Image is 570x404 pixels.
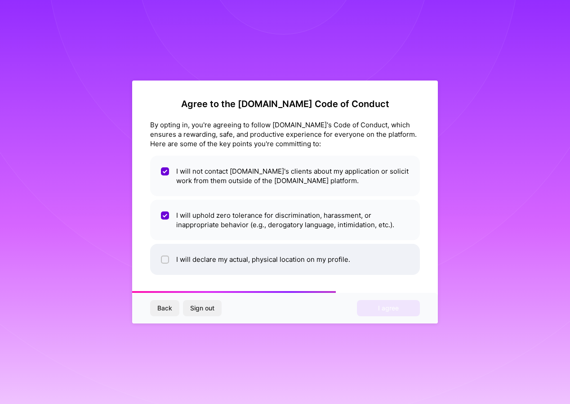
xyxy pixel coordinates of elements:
span: Sign out [190,304,214,313]
li: I will uphold zero tolerance for discrimination, harassment, or inappropriate behavior (e.g., der... [150,200,420,240]
button: Sign out [183,300,222,316]
h2: Agree to the [DOMAIN_NAME] Code of Conduct [150,99,420,109]
div: By opting in, you're agreeing to follow [DOMAIN_NAME]'s Code of Conduct, which ensures a rewardin... [150,120,420,148]
li: I will declare my actual, physical location on my profile. [150,244,420,275]
li: I will not contact [DOMAIN_NAME]'s clients about my application or solicit work from them outside... [150,156,420,196]
button: Back [150,300,179,316]
span: Back [157,304,172,313]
